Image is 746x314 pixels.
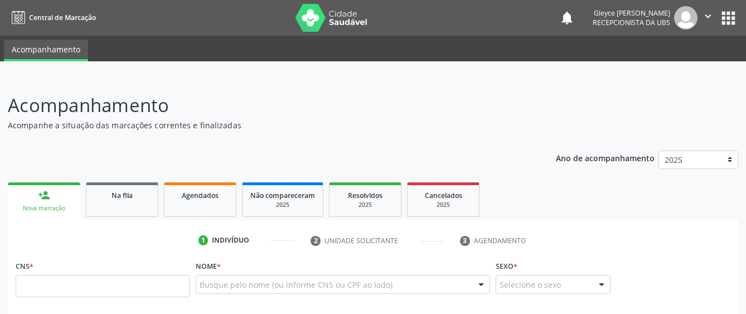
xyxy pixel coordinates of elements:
span: Busque pelo nome (ou informe CNS ou CPF ao lado) [200,279,393,291]
button: notifications [559,10,575,26]
div: Indivíduo [212,235,249,245]
span: Cancelados [425,191,462,200]
button: apps [719,8,738,28]
i:  [702,10,714,22]
label: Nome [196,258,221,275]
span: Recepcionista da UBS [593,18,670,27]
div: person_add [38,189,50,201]
p: Acompanhe a situação das marcações correntes e finalizadas [8,119,519,131]
div: 2025 [250,201,315,209]
div: 2025 [415,201,471,209]
span: Resolvidos [348,191,382,200]
div: 2025 [337,201,393,209]
p: Acompanhamento [8,91,519,119]
label: CNS [16,258,33,275]
span: Agendados [182,191,219,200]
button:  [697,6,719,30]
label: Sexo [496,258,517,275]
div: Nova marcação [16,204,72,212]
div: Gleyce [PERSON_NAME] [593,8,670,18]
span: Na fila [112,191,133,200]
span: Central de Marcação [29,13,96,22]
div: 1 [198,235,209,245]
p: Ano de acompanhamento [556,151,655,165]
span: Não compareceram [250,191,315,200]
a: Acompanhamento [4,40,88,61]
a: Central de Marcação [8,8,96,27]
span: Selecione o sexo [500,279,561,291]
img: img [674,6,697,30]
